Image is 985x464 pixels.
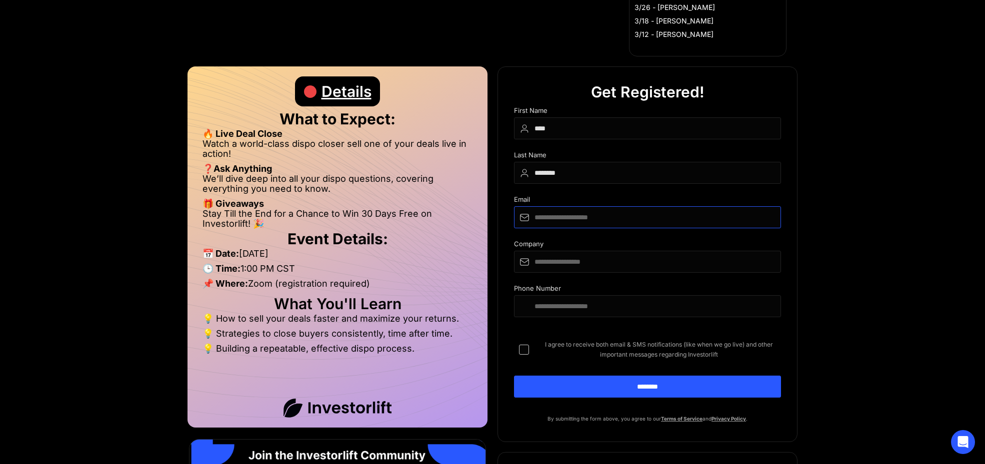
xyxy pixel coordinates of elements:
li: 💡 Building a repeatable, effective dispo process. [202,344,472,354]
strong: 📅 Date: [202,248,239,259]
li: 1:00 PM CST [202,264,472,279]
li: Stay Till the End for a Chance to Win 30 Days Free on Investorlift! 🎉 [202,209,472,229]
div: Email [514,196,781,206]
li: Zoom (registration required) [202,279,472,294]
p: By submitting the form above, you agree to our and . [514,414,781,424]
li: 💡 Strategies to close buyers consistently, time after time. [202,329,472,344]
div: Open Intercom Messenger [951,430,975,454]
div: Phone Number [514,285,781,295]
div: Company [514,240,781,251]
div: First Name [514,107,781,117]
li: [DATE] [202,249,472,264]
div: Last Name [514,151,781,162]
a: Terms of Service [661,416,702,422]
li: 💡 How to sell your deals faster and maximize your returns. [202,314,472,329]
form: DIspo Day Main Form [514,107,781,414]
div: Get Registered! [591,77,704,107]
h2: What You'll Learn [202,299,472,309]
li: Watch a world-class dispo closer sell one of your deals live in action! [202,139,472,164]
li: We’ll dive deep into all your dispo questions, covering everything you need to know. [202,174,472,199]
strong: Event Details: [287,230,388,248]
div: Details [321,76,371,106]
span: I agree to receive both email & SMS notifications (like when we go live) and other important mess... [537,340,781,360]
a: Privacy Policy [711,416,746,422]
strong: 🎁 Giveaways [202,198,264,209]
strong: What to Expect: [279,110,395,128]
strong: 🕒 Time: [202,263,240,274]
strong: ❓Ask Anything [202,163,272,174]
strong: 📌 Where: [202,278,248,289]
strong: 🔥 Live Deal Close [202,128,282,139]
